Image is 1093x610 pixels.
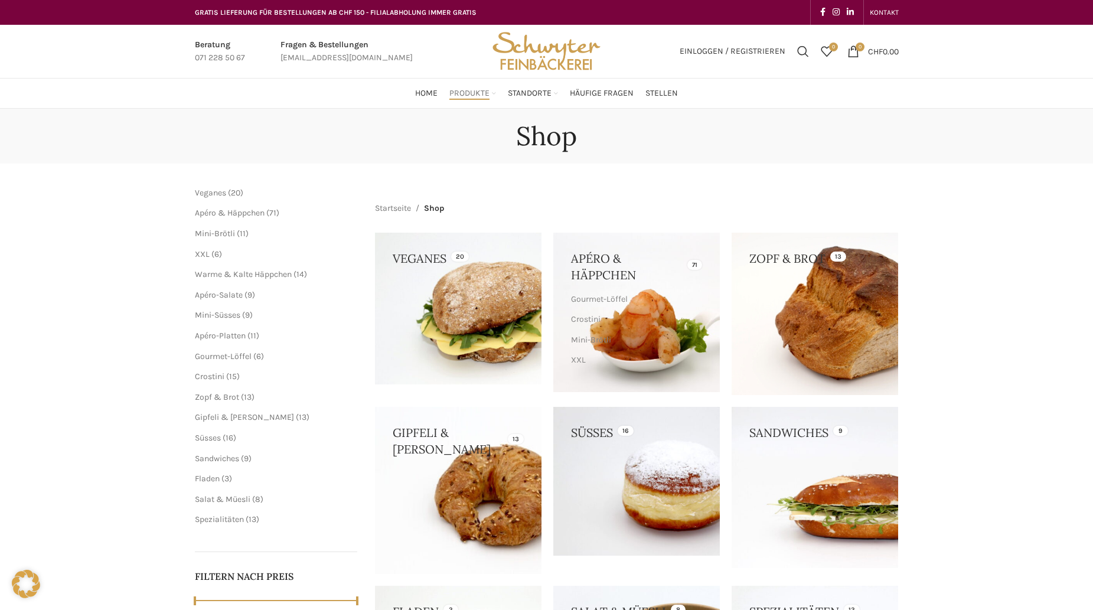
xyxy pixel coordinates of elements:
[680,47,785,56] span: Einloggen / Registrieren
[870,1,899,24] a: KONTAKT
[244,454,249,464] span: 9
[195,229,235,239] a: Mini-Brötli
[645,88,678,99] span: Stellen
[864,1,905,24] div: Secondary navigation
[449,88,490,99] span: Produkte
[841,40,905,63] a: 0 CHF0.00
[571,350,699,370] a: XXL
[195,474,220,484] a: Fladen
[240,229,246,239] span: 11
[249,514,256,524] span: 13
[195,38,245,65] a: Infobox link
[817,4,829,21] a: Facebook social link
[856,43,864,51] span: 0
[868,46,883,56] span: CHF
[195,454,239,464] a: Sandwiches
[296,269,304,279] span: 14
[449,81,496,105] a: Produkte
[645,81,678,105] a: Stellen
[424,202,444,215] span: Shop
[195,412,294,422] a: Gipfeli & [PERSON_NAME]
[226,433,233,443] span: 16
[870,8,899,17] span: KONTAKT
[299,412,306,422] span: 13
[571,370,699,390] a: Warme & Kalte Häppchen
[815,40,838,63] a: 0
[231,188,240,198] span: 20
[229,371,237,381] span: 15
[245,310,250,320] span: 9
[195,433,221,443] a: Süsses
[488,25,604,78] img: Bäckerei Schwyter
[195,208,265,218] a: Apéro & Häppchen
[415,81,438,105] a: Home
[280,38,413,65] a: Infobox link
[829,4,843,21] a: Instagram social link
[570,88,634,99] span: Häufige Fragen
[195,570,358,583] h5: Filtern nach Preis
[247,290,252,300] span: 9
[189,81,905,105] div: Main navigation
[195,331,246,341] a: Apéro-Platten
[255,494,260,504] span: 8
[571,309,699,330] a: Crostini
[571,330,699,350] a: Mini-Brötli
[195,351,252,361] a: Gourmet-Löffel
[415,88,438,99] span: Home
[488,45,604,56] a: Site logo
[791,40,815,63] a: Suchen
[674,40,791,63] a: Einloggen / Registrieren
[508,88,552,99] span: Standorte
[256,351,261,361] span: 6
[195,8,477,17] span: GRATIS LIEFERUNG FÜR BESTELLUNGEN AB CHF 150 - FILIALABHOLUNG IMMER GRATIS
[224,474,229,484] span: 3
[815,40,838,63] div: Meine Wunschliste
[244,392,252,402] span: 13
[195,514,244,524] a: Spezialitäten
[843,4,857,21] a: Linkedin social link
[195,494,250,504] a: Salat & Müesli
[250,331,256,341] span: 11
[375,202,444,215] nav: Breadcrumb
[571,289,699,309] a: Gourmet-Löffel
[195,269,292,279] a: Warme & Kalte Häppchen
[570,81,634,105] a: Häufige Fragen
[214,249,219,259] span: 6
[508,81,558,105] a: Standorte
[375,202,411,215] a: Startseite
[195,188,226,198] a: Veganes
[868,46,899,56] bdi: 0.00
[269,208,276,218] span: 71
[195,310,240,320] a: Mini-Süsses
[195,392,239,402] a: Zopf & Brot
[829,43,838,51] span: 0
[195,371,224,381] a: Crostini
[516,120,577,152] h1: Shop
[195,290,243,300] a: Apéro-Salate
[195,249,210,259] a: XXL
